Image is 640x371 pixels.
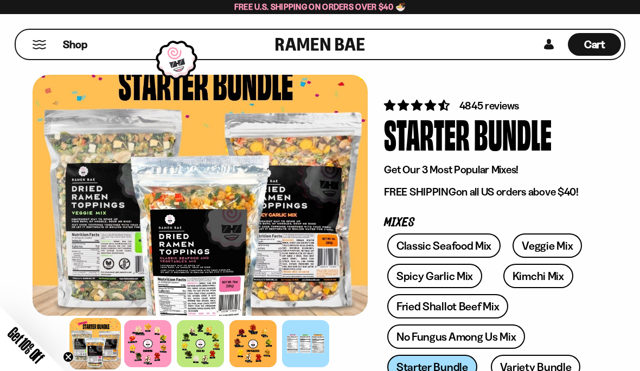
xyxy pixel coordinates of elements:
[568,30,621,59] a: Cart
[63,33,87,56] a: Shop
[384,99,452,112] span: 4.71 stars
[384,163,591,177] p: Get Our 3 Most Popular Mixes!
[513,233,582,258] a: Veggie Mix
[32,40,47,49] button: Mobile Menu Trigger
[5,324,47,366] span: Get 10% Off
[387,324,525,349] a: No Fungus Among Us Mix
[584,38,605,51] span: Cart
[234,2,406,12] span: Free U.S. Shipping on Orders over $40 🍜
[387,264,482,288] a: Spicy Garlic Mix
[384,185,456,198] strong: FREE SHIPPING
[384,218,591,228] p: Mixes
[63,37,87,52] span: Shop
[387,294,508,318] a: Fried Shallot Beef Mix
[387,233,501,258] a: Classic Seafood Mix
[384,185,591,199] p: on all US orders above $40!
[384,113,470,154] div: Starter
[63,352,74,362] button: Close teaser
[503,264,573,288] a: Kimchi Mix
[459,99,520,112] span: 4845 reviews
[474,113,552,154] div: Bundle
